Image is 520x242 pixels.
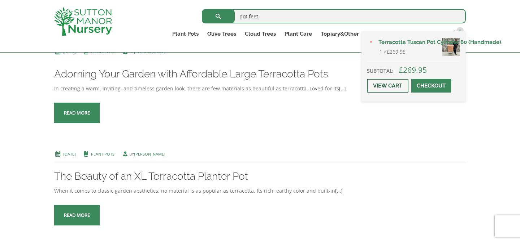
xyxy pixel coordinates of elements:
[316,29,363,39] a: Topiary&Other
[374,37,460,48] a: Terracotta Tuscan Pot Cylinder 60 (Handmade)
[54,103,100,123] a: Read more
[54,187,466,195] div: When it comes to classic garden aesthetics, no material is as popular as terracotta. Its rich, ea...
[418,29,447,39] a: Contact
[240,29,280,39] a: Cloud Trees
[54,68,328,80] a: Adorning Your Garden with Affordable Large Terracotta Pots
[335,187,343,194] a: […]
[203,29,240,39] a: Olive Trees
[387,48,406,55] bdi: 269.95
[168,29,203,39] a: Plant Pots
[54,205,100,225] a: Read more
[367,67,394,74] strong: Subtotal:
[134,151,165,157] a: [PERSON_NAME]
[399,65,427,75] bdi: 269.95
[367,79,408,93] a: View cart
[367,39,375,46] a: Remove Terracotta Tuscan Pot Cylinder 60 (Handmade) from basket
[54,84,466,93] div: In creating a warm, inviting, and timeless garden look, there are few materials as beautiful as t...
[442,38,460,56] img: Terracotta Tuscan Pot Cylinder 60 (Handmade)
[399,65,403,75] span: £
[339,85,347,92] a: […]
[447,29,466,39] a: 1
[122,151,165,157] span: by
[411,79,451,93] a: Checkout
[91,151,114,157] a: Plant Pots
[387,48,390,55] span: £
[280,29,316,39] a: Plant Care
[363,29,388,39] a: About
[122,49,165,54] span: by
[202,9,466,23] input: Search...
[388,29,418,39] a: Delivery
[54,170,248,182] a: The Beauty of an XL Terracotta Planter Pot
[380,48,406,56] span: 1 ×
[54,7,112,36] img: logo
[456,27,464,34] span: 1
[63,151,76,157] a: [DATE]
